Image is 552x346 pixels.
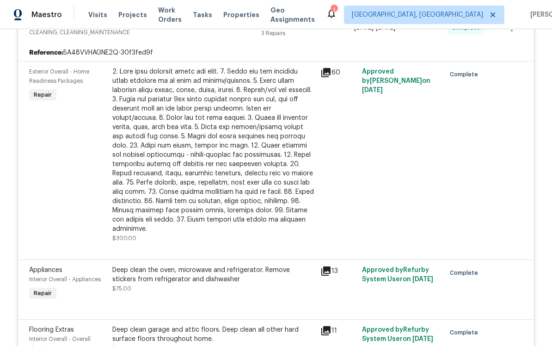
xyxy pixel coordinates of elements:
[112,286,131,291] span: $75.00
[223,10,259,19] span: Properties
[352,10,483,19] span: [GEOGRAPHIC_DATA], [GEOGRAPHIC_DATA]
[29,48,63,57] b: Reference:
[29,69,89,84] span: Exterior Overall - Home Readiness Packages
[362,267,433,283] span: Approved by Refurby System User on
[450,328,482,337] span: Complete
[450,268,482,278] span: Complete
[29,277,101,282] span: Interior Overall - Appliances
[320,325,356,336] div: 11
[320,266,356,277] div: 13
[158,6,182,24] span: Work Orders
[362,68,430,93] span: Approved by [PERSON_NAME] on
[18,44,534,61] div: 5A48VVHAGNE2Q-30f3fed9f
[29,28,261,37] span: CLEANING, CLEANING_MAINTENANCE
[30,289,55,298] span: Repair
[331,6,337,15] div: 1
[29,327,74,333] span: Flooring Extras
[270,6,315,24] span: Geo Assignments
[450,70,482,79] span: Complete
[30,90,55,99] span: Repair
[261,29,354,38] div: 3 Repairs
[320,67,356,78] div: 60
[31,10,62,19] span: Maestro
[112,67,315,234] div: 2. Lore ipsu dolorsit ametc adi elit. 7. Seddo eiu tem incididu utlab etdolore ma al enim ad mini...
[412,336,433,342] span: [DATE]
[88,10,107,19] span: Visits
[112,266,315,284] div: Deep clean the oven, microwave and refrigerator. Remove stickers from refrigerator and dishwasher
[193,12,212,18] span: Tasks
[29,267,62,273] span: Appliances
[112,325,315,344] div: Deep clean garage and attic floors. Deep clean all other hard surface floors throughout home.
[362,87,383,93] span: [DATE]
[412,276,433,283] span: [DATE]
[118,10,147,19] span: Projects
[112,235,136,241] span: $300.00
[362,327,433,342] span: Approved by Refurby System User on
